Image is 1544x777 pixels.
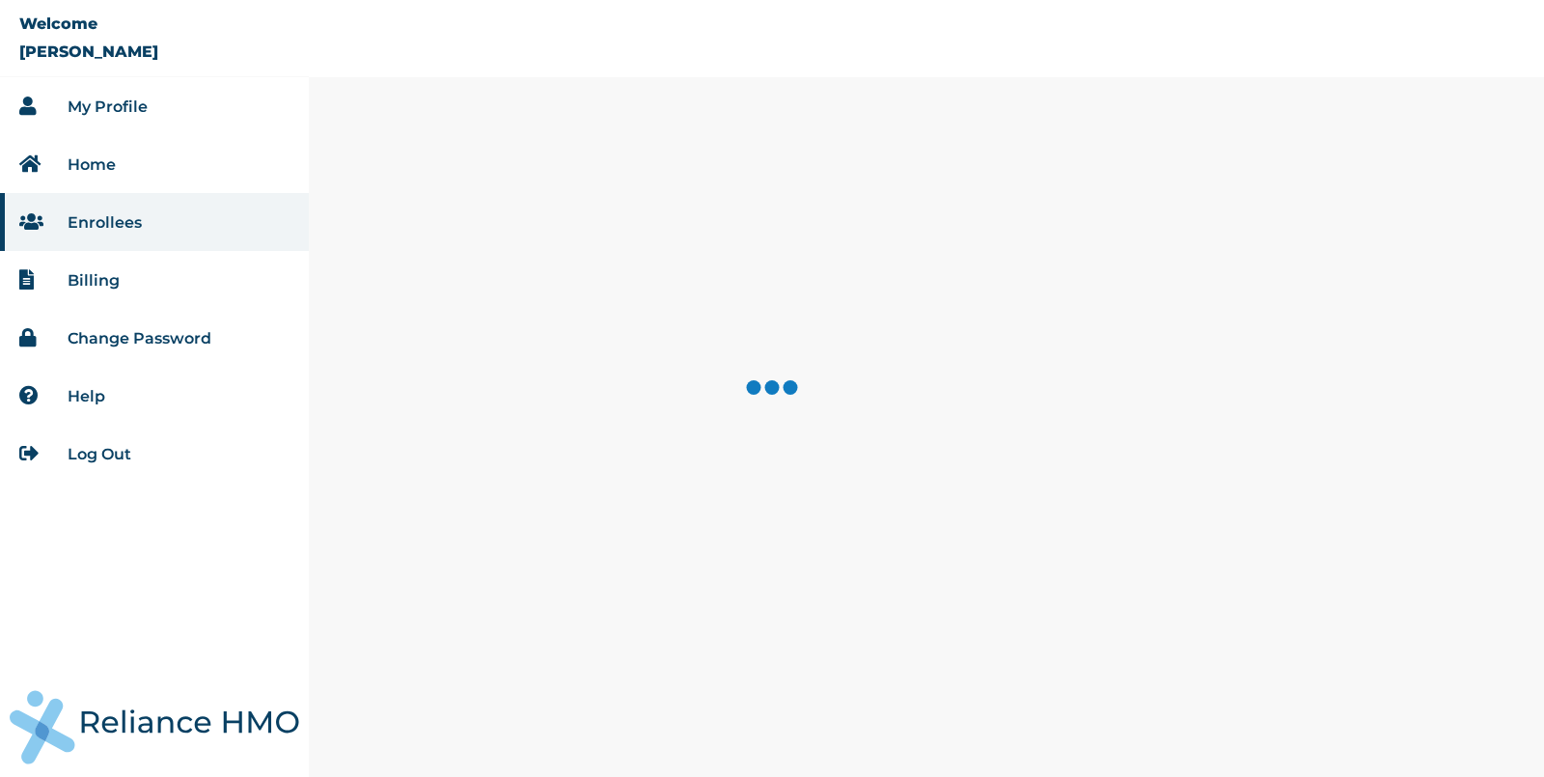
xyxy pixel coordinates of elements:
a: My Profile [68,97,148,116]
a: Change Password [68,329,211,347]
a: Home [68,155,116,174]
p: [PERSON_NAME] [19,42,158,61]
img: RelianceHMO's Logo [10,690,299,764]
p: Welcome [19,14,97,33]
a: Enrollees [68,213,142,232]
a: Log Out [68,445,131,463]
a: Billing [68,271,120,290]
a: Help [68,387,105,405]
